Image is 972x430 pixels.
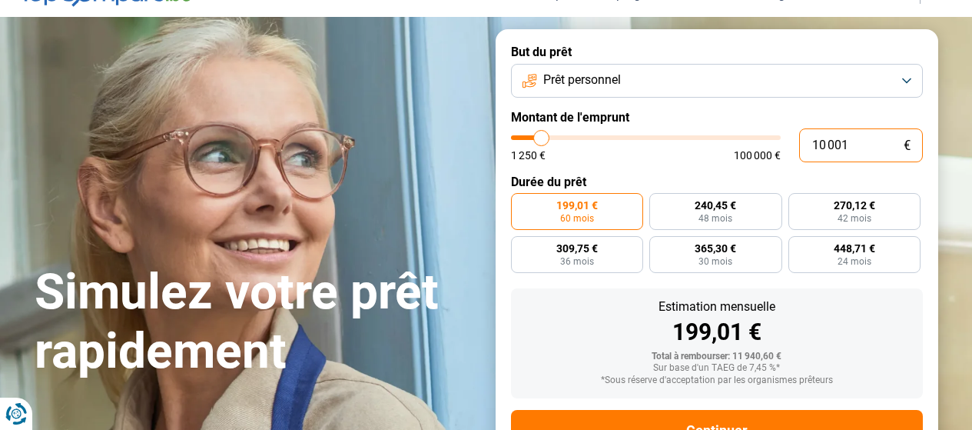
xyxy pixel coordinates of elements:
[511,175,923,189] label: Durée du prêt
[523,363,911,374] div: Sur base d'un TAEG de 7,45 %*
[556,243,598,254] span: 309,75 €
[734,150,781,161] span: 100 000 €
[543,72,621,88] span: Prêt personnel
[511,64,923,98] button: Prêt personnel
[523,321,911,344] div: 199,01 €
[556,200,598,211] span: 199,01 €
[904,139,911,152] span: €
[838,214,871,223] span: 42 mois
[695,200,736,211] span: 240,45 €
[834,243,875,254] span: 448,71 €
[523,352,911,362] div: Total à rembourser: 11 940,60 €
[523,375,911,386] div: *Sous réserve d'acceptation par les organismes prêteurs
[698,214,732,223] span: 48 mois
[560,257,594,266] span: 36 mois
[560,214,594,223] span: 60 mois
[511,110,923,125] label: Montant de l'emprunt
[35,263,477,382] h1: Simulez votre prêt rapidement
[834,200,875,211] span: 270,12 €
[698,257,732,266] span: 30 mois
[695,243,736,254] span: 365,30 €
[511,45,923,59] label: But du prêt
[523,301,911,313] div: Estimation mensuelle
[511,150,546,161] span: 1 250 €
[838,257,871,266] span: 24 mois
